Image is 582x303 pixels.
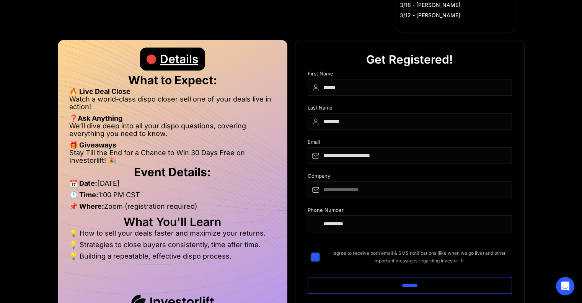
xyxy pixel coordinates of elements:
li: Stay Till the End for a Chance to Win 30 Days Free on Investorlift! 🎉 [69,149,276,164]
strong: 🎁 Giveaways [69,141,116,149]
strong: Event Details: [134,165,211,179]
strong: What to Expect: [128,73,217,87]
div: Company [308,173,512,181]
li: 💡 How to sell your deals faster and maximize your returns. [69,229,276,241]
li: 💡 Strategies to close buyers consistently, time after time. [69,241,276,252]
li: Watch a world-class dispo closer sell one of your deals live in action! [69,95,276,115]
strong: 🕒 Time: [69,191,98,199]
div: Open Intercom Messenger [556,277,574,295]
div: Phone Number [308,207,512,215]
div: Details [160,47,198,70]
li: Zoom (registration required) [69,203,276,214]
strong: 📌 Where: [69,202,104,210]
h2: What You'll Learn [69,218,276,226]
li: 💡 Building a repeatable, effective dispo process. [69,252,276,260]
div: Email [308,139,512,147]
div: Get Registered! [366,48,453,71]
span: I agree to receive both email & SMS notifications (like when we go live) and other important mess... [325,249,512,265]
strong: 📅 Date: [69,179,97,187]
li: 1:00 PM CST [69,191,276,203]
strong: 🔥 Live Deal Close [69,87,130,95]
li: We’ll dive deep into all your dispo questions, covering everything you need to know. [69,122,276,141]
strong: ❓Ask Anything [69,114,122,122]
div: Last Name [308,105,512,113]
div: First Name [308,71,512,79]
li: [DATE] [69,180,276,191]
